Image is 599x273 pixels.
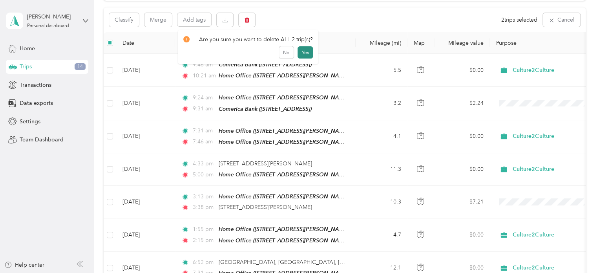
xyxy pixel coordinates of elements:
span: Comerica Bank ([STREET_ADDRESS]) [219,106,312,112]
span: 3:38 pm [192,203,215,212]
span: Trips [20,62,32,71]
span: 9:24 am [192,93,215,102]
span: 7:46 am [192,137,215,146]
button: Help center [4,261,44,269]
span: 2 trips selected [501,16,537,24]
td: 10.3 [356,186,407,218]
button: No [279,46,294,59]
span: Home Office ([STREET_ADDRESS][PERSON_NAME]) [219,139,350,145]
span: Home [20,44,35,53]
iframe: Everlance-gr Chat Button Frame [555,229,599,273]
span: Data exports [20,99,53,107]
span: Culture2Culture [513,165,584,174]
td: 3.2 [356,87,407,120]
td: $0.00 [435,120,490,153]
span: Culture2Culture [513,264,584,272]
span: Comerica Bank ([STREET_ADDRESS]) [219,61,312,68]
span: 4:33 pm [192,159,215,168]
th: Date [116,32,175,54]
span: Settings [20,117,40,126]
span: 2:15 pm [192,236,215,245]
td: [DATE] [116,87,175,120]
span: Team Dashboard [20,136,64,144]
button: Classify [109,13,139,27]
td: [DATE] [116,54,175,87]
th: Mileage value [435,32,490,54]
td: 11.3 [356,153,407,186]
span: 14 [75,63,86,70]
th: Mileage (mi) [356,32,407,54]
span: Home Office ([STREET_ADDRESS][PERSON_NAME]) [219,226,350,233]
td: $0.00 [435,153,490,186]
span: Home Office ([STREET_ADDRESS][PERSON_NAME]) [219,94,350,101]
span: 6:52 pm [192,258,215,267]
span: 5:00 pm [192,170,215,179]
th: Locations [175,32,356,54]
td: 5.5 [356,54,407,87]
td: $7.21 [435,186,490,218]
span: 9:31 am [192,104,215,113]
td: $2.24 [435,87,490,120]
td: [DATE] [116,218,175,251]
span: Transactions [20,81,51,89]
span: [STREET_ADDRESS][PERSON_NAME] [219,204,312,211]
td: $0.00 [435,218,490,251]
span: 9:46 am [192,60,215,69]
span: Home Office ([STREET_ADDRESS][PERSON_NAME]) [219,237,350,244]
td: 4.7 [356,218,407,251]
button: Cancel [543,13,580,27]
span: 7:31 am [192,126,215,135]
td: [DATE] [116,120,175,153]
span: [STREET_ADDRESS][PERSON_NAME] [219,160,312,167]
td: [DATE] [116,186,175,218]
td: 4.1 [356,120,407,153]
span: Culture2Culture [513,132,584,141]
span: Home Office ([STREET_ADDRESS][PERSON_NAME]) [219,128,350,134]
button: Merge [144,13,172,27]
span: 3:13 pm [192,192,215,201]
span: 10:21 am [192,71,215,80]
button: Add tags [177,13,211,26]
span: [GEOGRAPHIC_DATA], [GEOGRAPHIC_DATA], [GEOGRAPHIC_DATA], [GEOGRAPHIC_DATA][US_STATE], [GEOGRAPHIC... [219,259,542,266]
span: Home Office ([STREET_ADDRESS][PERSON_NAME]) [219,171,350,178]
span: Home Office ([STREET_ADDRESS][PERSON_NAME]) [219,193,350,200]
div: Personal dashboard [27,24,69,28]
div: Are you sure you want to delete ALL 2 trip(s)? [183,35,313,44]
span: Culture2Culture [513,231,584,239]
th: Map [407,32,435,54]
button: Yes [298,46,313,59]
span: Home Office ([STREET_ADDRESS][PERSON_NAME]) [219,72,350,79]
td: [DATE] [116,153,175,186]
td: $0.00 [435,54,490,87]
span: Culture2Culture [513,66,584,75]
span: 1:55 pm [192,225,215,234]
div: [PERSON_NAME] [27,13,76,21]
